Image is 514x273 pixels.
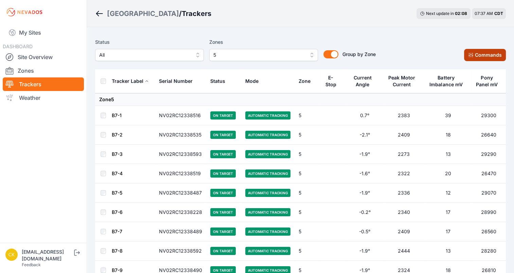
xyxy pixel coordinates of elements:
[464,49,506,61] button: Commands
[112,209,123,215] a: B7-6
[383,183,425,203] td: 2336
[112,73,149,89] button: Tracker Label
[324,74,337,88] div: E-Stop
[245,247,290,255] span: Automatic Tracking
[425,164,472,183] td: 20
[3,91,84,105] a: Weather
[112,190,122,196] a: B7-5
[210,227,236,236] span: On Target
[112,78,143,85] div: Tracker Label
[429,74,463,88] div: Battery Imbalance mV
[387,74,416,88] div: Peak Motor Current
[425,125,472,145] td: 18
[346,106,383,125] td: 0.7°
[426,11,454,16] span: Next update in
[295,164,320,183] td: 5
[472,203,506,222] td: 28990
[295,203,320,222] td: 5
[95,5,211,22] nav: Breadcrumb
[155,145,206,164] td: NV02RC12338593
[295,183,320,203] td: 5
[342,51,376,57] span: Group by Zone
[295,241,320,261] td: 5
[209,49,318,61] button: 5
[210,247,236,255] span: On Target
[472,164,506,183] td: 26470
[383,222,425,241] td: 2409
[383,164,425,183] td: 2322
[245,150,290,158] span: Automatic Tracking
[245,73,264,89] button: Mode
[425,203,472,222] td: 17
[182,9,211,18] h3: Trackers
[95,49,204,61] button: All
[210,111,236,120] span: On Target
[455,11,467,16] div: 02 : 08
[425,183,472,203] td: 12
[95,93,506,106] td: Zone 5
[472,241,506,261] td: 28280
[245,78,259,85] div: Mode
[295,222,320,241] td: 5
[210,73,231,89] button: Status
[179,9,182,18] span: /
[155,203,206,222] td: NV02RC12338228
[494,11,503,16] span: CDT
[299,73,316,89] button: Zone
[210,131,236,139] span: On Target
[472,183,506,203] td: 29070
[383,125,425,145] td: 2409
[95,38,204,46] label: Status
[425,106,472,125] td: 39
[5,249,18,261] img: ckent@prim.com
[112,248,123,254] a: B7-8
[429,70,468,93] button: Battery Imbalance mV
[3,77,84,91] a: Trackers
[346,222,383,241] td: -0.5°
[155,183,206,203] td: NV02RC12338487
[210,78,225,85] div: Status
[159,73,198,89] button: Serial Number
[346,125,383,145] td: -2.1°
[425,241,472,261] td: 13
[210,189,236,197] span: On Target
[209,38,318,46] label: Zones
[245,208,290,216] span: Automatic Tracking
[245,169,290,178] span: Automatic Tracking
[112,132,123,138] a: B7-2
[350,74,375,88] div: Current Angle
[112,267,123,273] a: B7-9
[346,145,383,164] td: -1.9°
[346,183,383,203] td: -1.9°
[472,125,506,145] td: 26640
[3,43,33,49] span: DASHBOARD
[155,125,206,145] td: NV02RC12338535
[210,208,236,216] span: On Target
[112,170,123,176] a: B7-4
[245,189,290,197] span: Automatic Tracking
[99,51,190,59] span: All
[299,78,311,85] div: Zone
[155,241,206,261] td: NV02RC12338592
[475,11,493,16] span: 07:37 AM
[350,70,379,93] button: Current Angle
[3,24,84,41] a: My Sites
[245,131,290,139] span: Automatic Tracking
[107,9,179,18] a: [GEOGRAPHIC_DATA]
[155,164,206,183] td: NV02RC12338519
[383,241,425,261] td: 2444
[3,64,84,77] a: Zones
[213,51,304,59] span: 5
[245,227,290,236] span: Automatic Tracking
[22,262,41,267] a: Feedback
[245,111,290,120] span: Automatic Tracking
[3,50,84,64] a: Site Overview
[155,106,206,125] td: NV02RC12338516
[476,74,498,88] div: Pony Panel mV
[383,203,425,222] td: 2340
[210,150,236,158] span: On Target
[295,145,320,164] td: 5
[112,229,122,234] a: B7-7
[112,151,123,157] a: B7-3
